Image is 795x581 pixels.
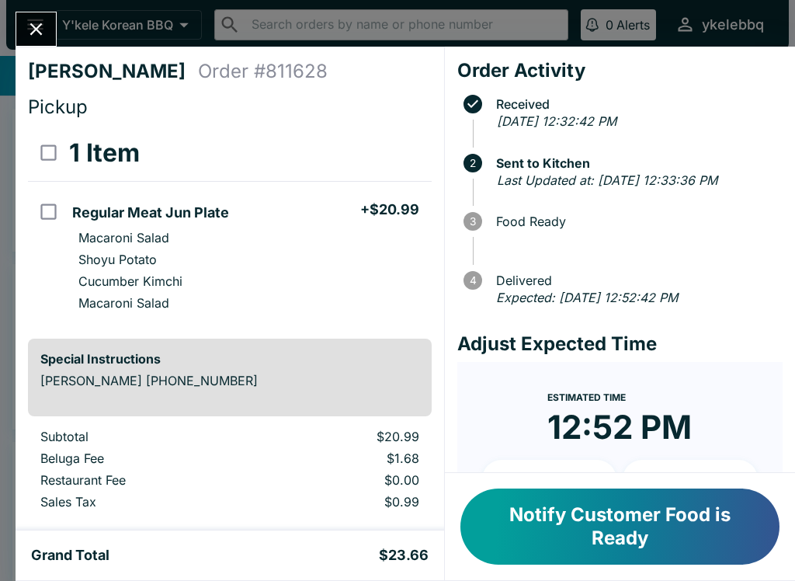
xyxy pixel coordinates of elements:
h3: 1 Item [69,137,140,169]
p: Macaroni Salad [78,230,169,245]
text: 3 [470,215,476,228]
em: Last Updated at: [DATE] 12:33:36 PM [497,172,717,188]
span: Delivered [488,273,783,287]
p: $20.99 [266,429,418,444]
p: $1.68 [266,451,418,466]
h4: [PERSON_NAME] [28,60,198,83]
table: orders table [28,429,432,516]
span: Estimated Time [547,391,626,403]
span: Food Ready [488,214,783,228]
p: $0.99 [266,494,418,510]
span: Received [488,97,783,111]
em: [DATE] 12:32:42 PM [497,113,616,129]
button: Notify Customer Food is Ready [460,489,779,565]
h5: $23.66 [379,546,429,565]
span: Pickup [28,96,88,118]
p: Macaroni Salad [78,295,169,311]
text: 2 [470,157,476,169]
button: + 20 [623,460,758,499]
button: Close [16,12,56,46]
p: Subtotal [40,429,241,444]
p: Beluga Fee [40,451,241,466]
p: Cucumber Kimchi [78,273,182,289]
h5: Regular Meat Jun Plate [72,204,229,222]
h5: Grand Total [31,546,109,565]
p: $0.00 [266,472,418,488]
time: 12:52 PM [547,407,692,447]
p: Shoyu Potato [78,252,157,267]
em: Expected: [DATE] 12:52:42 PM [496,290,678,305]
p: [PERSON_NAME] [PHONE_NUMBER] [40,373,419,388]
table: orders table [28,125,432,326]
button: + 10 [482,460,617,499]
h4: Order Activity [457,59,783,82]
p: Restaurant Fee [40,472,241,488]
h5: + $20.99 [360,200,419,219]
h4: Order # 811628 [198,60,328,83]
h4: Adjust Expected Time [457,332,783,356]
h6: Special Instructions [40,351,419,367]
span: Sent to Kitchen [488,156,783,170]
p: Sales Tax [40,494,241,510]
text: 4 [469,274,476,287]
